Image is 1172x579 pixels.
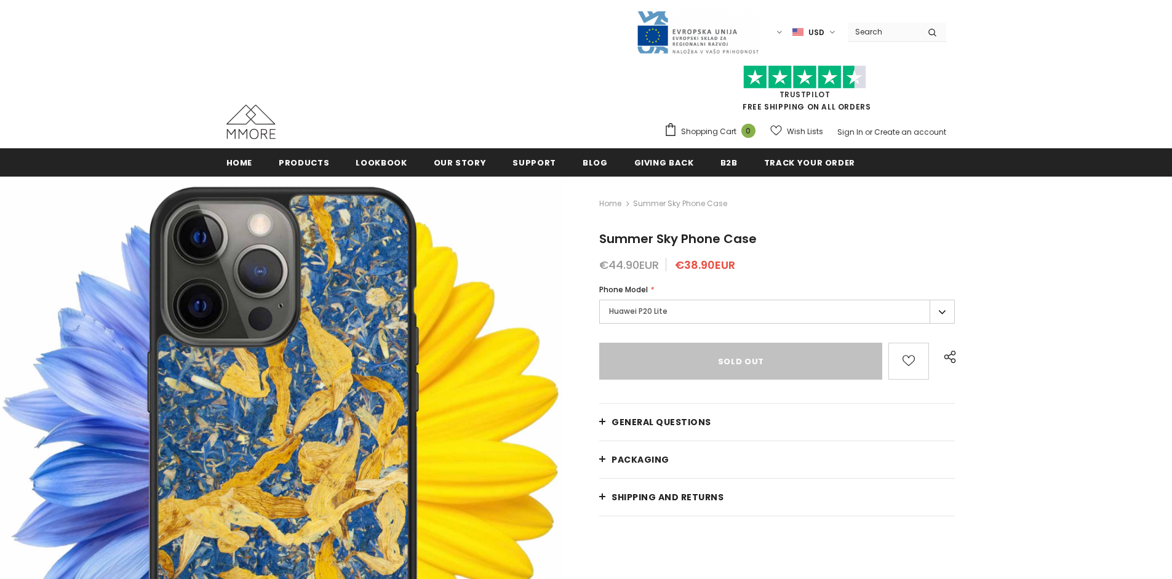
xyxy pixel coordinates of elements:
[599,230,757,247] span: Summer Sky Phone Case
[599,257,659,273] span: €44.90EUR
[226,157,253,169] span: Home
[848,23,919,41] input: Search Site
[743,65,866,89] img: Trust Pilot Stars
[633,196,727,211] span: Summer Sky Phone Case
[599,404,955,441] a: General Questions
[720,148,738,176] a: B2B
[664,122,762,141] a: Shopping Cart 0
[434,157,487,169] span: Our Story
[583,148,608,176] a: Blog
[512,148,556,176] a: support
[279,148,329,176] a: Products
[599,284,648,295] span: Phone Model
[634,148,694,176] a: Giving back
[636,26,759,37] a: Javni Razpis
[741,124,755,138] span: 0
[636,10,759,55] img: Javni Razpis
[356,148,407,176] a: Lookbook
[664,71,946,112] span: FREE SHIPPING ON ALL ORDERS
[764,157,855,169] span: Track your order
[874,127,946,137] a: Create an account
[612,453,669,466] span: PACKAGING
[720,157,738,169] span: B2B
[434,148,487,176] a: Our Story
[599,300,955,324] label: Huawei P20 Lite
[279,157,329,169] span: Products
[634,157,694,169] span: Giving back
[599,441,955,478] a: PACKAGING
[865,127,872,137] span: or
[226,148,253,176] a: Home
[599,196,621,211] a: Home
[787,126,823,138] span: Wish Lists
[612,491,724,503] span: Shipping and returns
[675,257,735,273] span: €38.90EUR
[764,148,855,176] a: Track your order
[356,157,407,169] span: Lookbook
[599,343,882,380] input: Sold Out
[226,105,276,139] img: MMORE Cases
[837,127,863,137] a: Sign In
[583,157,608,169] span: Blog
[612,416,711,428] span: General Questions
[512,157,556,169] span: support
[599,479,955,516] a: Shipping and returns
[792,27,803,38] img: USD
[779,89,831,100] a: Trustpilot
[808,26,824,39] span: USD
[770,121,823,142] a: Wish Lists
[681,126,736,138] span: Shopping Cart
